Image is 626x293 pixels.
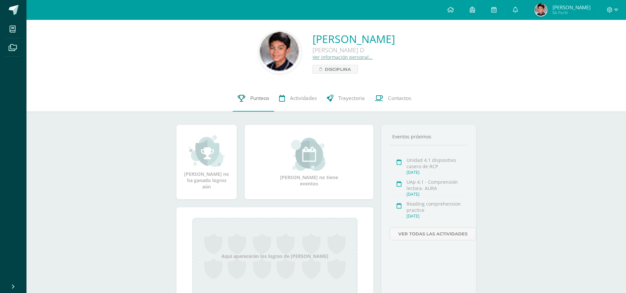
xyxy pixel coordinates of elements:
[534,3,548,17] img: e38671433c5cbdc19fe43c3a4ce09ef3.png
[291,138,327,171] img: event_small.png
[407,213,466,219] div: [DATE]
[233,85,274,112] a: Punteos
[322,85,370,112] a: Trayectoria
[390,227,476,240] a: Ver todas las actividades
[313,54,373,60] a: Ver información personal...
[189,134,225,168] img: achievement_small.png
[407,179,466,191] div: UAp 4.1 - Comprensión lectora- AURA
[407,170,466,175] div: [DATE]
[553,10,591,16] span: Mi Perfil
[313,65,358,73] a: Disciplina
[407,191,466,197] div: [DATE]
[325,65,351,73] span: Disciplina
[390,133,468,140] div: Eventos próximos
[313,32,395,46] a: [PERSON_NAME]
[276,138,342,187] div: [PERSON_NAME] no tiene eventos
[407,201,466,213] div: Reading comprehension practice
[553,4,591,11] span: [PERSON_NAME]
[407,157,466,170] div: Unidad 4.1 dispositivo casero de RCP
[370,85,416,112] a: Contactos
[274,85,322,112] a: Actividades
[290,95,317,102] span: Actividades
[250,95,269,102] span: Punteos
[313,46,395,54] div: [PERSON_NAME] D
[388,95,411,102] span: Contactos
[259,32,301,73] img: e6a2d6d3f31c7d24dcf8bb0945753de1.png
[183,134,230,190] div: [PERSON_NAME] no ha ganado logros aún
[338,95,365,102] span: Trayectoria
